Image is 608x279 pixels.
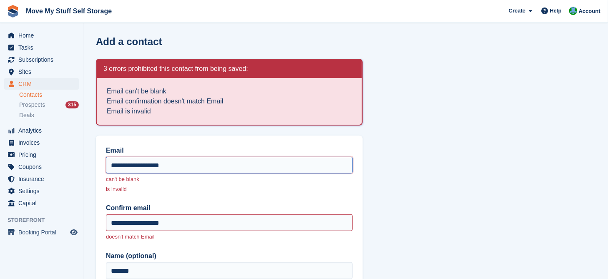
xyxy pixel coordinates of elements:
[106,203,353,213] label: Confirm email
[4,197,79,209] a: menu
[4,226,79,238] a: menu
[107,96,352,106] li: Email confirmation doesn't match Email
[4,185,79,197] a: menu
[4,161,79,173] a: menu
[550,7,562,15] span: Help
[18,185,68,197] span: Settings
[509,7,525,15] span: Create
[7,5,19,18] img: stora-icon-8386f47178a22dfd0bd8f6a31ec36ba5ce8667c1dd55bd0f319d3a0aa187defe.svg
[18,161,68,173] span: Coupons
[4,66,79,78] a: menu
[4,173,79,185] a: menu
[18,226,68,238] span: Booking Portal
[18,125,68,136] span: Analytics
[18,78,68,90] span: CRM
[18,66,68,78] span: Sites
[107,86,352,96] li: Email can't be blank
[18,54,68,65] span: Subscriptions
[4,42,79,53] a: menu
[18,197,68,209] span: Capital
[4,54,79,65] a: menu
[18,173,68,185] span: Insurance
[106,185,353,194] p: is invalid
[4,30,79,41] a: menu
[18,137,68,148] span: Invoices
[19,101,79,109] a: Prospects 315
[18,30,68,41] span: Home
[106,233,353,241] p: doesn't match Email
[69,227,79,237] a: Preview store
[4,149,79,161] a: menu
[579,7,600,15] span: Account
[96,36,162,47] h1: Add a contact
[19,111,79,120] a: Deals
[18,42,68,53] span: Tasks
[19,91,79,99] a: Contacts
[106,175,353,183] p: can't be blank
[19,111,34,119] span: Deals
[107,106,352,116] li: Email is invalid
[18,149,68,161] span: Pricing
[569,7,578,15] img: Dan
[4,78,79,90] a: menu
[106,251,353,261] label: Name (optional)
[4,125,79,136] a: menu
[8,216,83,224] span: Storefront
[106,146,353,156] label: Email
[19,101,45,109] span: Prospects
[65,101,79,108] div: 315
[23,4,115,18] a: Move My Stuff Self Storage
[103,65,248,73] h2: 3 errors prohibited this contact from being saved:
[4,137,79,148] a: menu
